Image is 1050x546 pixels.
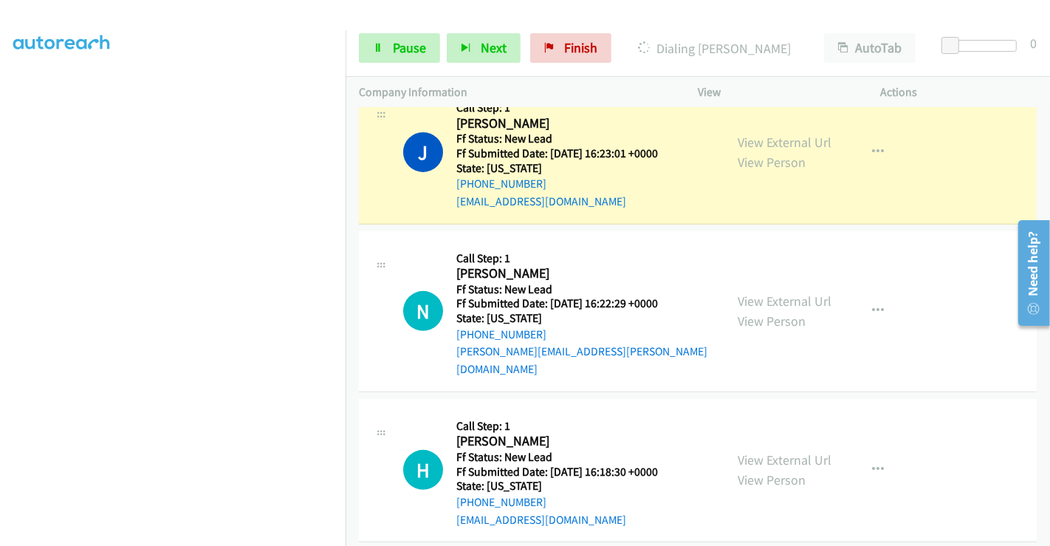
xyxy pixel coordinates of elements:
[698,83,854,101] p: View
[456,450,658,465] h5: Ff Status: New Lead
[456,194,626,208] a: [EMAIL_ADDRESS][DOMAIN_NAME]
[456,465,658,480] h5: Ff Submitted Date: [DATE] 16:18:30 +0000
[738,154,806,171] a: View Person
[456,251,711,266] h5: Call Step: 1
[481,39,507,56] span: Next
[456,100,658,115] h5: Call Step: 1
[456,433,658,450] h2: [PERSON_NAME]
[403,450,443,490] h1: H
[456,146,658,161] h5: Ff Submitted Date: [DATE] 16:23:01 +0000
[738,313,806,330] a: View Person
[456,282,711,297] h5: Ff Status: New Lead
[403,291,443,331] h1: N
[456,161,658,176] h5: State: [US_STATE]
[738,471,806,488] a: View Person
[456,115,658,132] h2: [PERSON_NAME]
[738,134,831,151] a: View External Url
[456,296,711,311] h5: Ff Submitted Date: [DATE] 16:22:29 +0000
[949,40,1017,52] div: Delay between calls (in seconds)
[456,419,658,434] h5: Call Step: 1
[564,39,597,56] span: Finish
[456,311,711,326] h5: State: [US_STATE]
[824,33,916,63] button: AutoTab
[530,33,611,63] a: Finish
[456,513,626,527] a: [EMAIL_ADDRESS][DOMAIN_NAME]
[359,33,440,63] a: Pause
[1008,214,1050,332] iframe: Resource Center
[881,83,1037,101] p: Actions
[447,33,521,63] button: Next
[738,451,831,468] a: View External Url
[456,132,658,146] h5: Ff Status: New Lead
[359,83,671,101] p: Company Information
[738,293,831,310] a: View External Url
[456,327,546,341] a: [PHONE_NUMBER]
[403,291,443,331] div: The call is yet to be attempted
[403,132,443,172] h1: J
[456,344,707,376] a: [PERSON_NAME][EMAIL_ADDRESS][PERSON_NAME][DOMAIN_NAME]
[456,265,711,282] h2: [PERSON_NAME]
[456,479,658,494] h5: State: [US_STATE]
[393,39,426,56] span: Pause
[456,495,546,509] a: [PHONE_NUMBER]
[631,38,797,58] p: Dialing [PERSON_NAME]
[1030,33,1037,53] div: 0
[403,450,443,490] div: The call is yet to be attempted
[456,177,546,191] a: [PHONE_NUMBER]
